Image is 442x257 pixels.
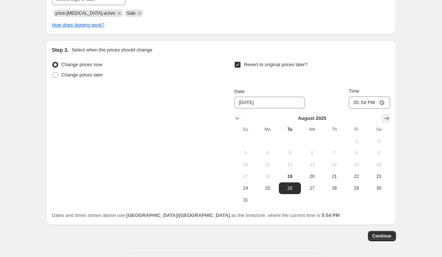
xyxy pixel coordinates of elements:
[348,150,365,156] span: 8
[136,10,143,17] button: Remove Sale
[126,213,230,218] b: [GEOGRAPHIC_DATA]/[GEOGRAPHIC_DATA]
[301,159,323,171] button: Wednesday August 13 2025
[244,62,308,67] span: Revert to original prices later?
[260,126,276,132] span: Mo
[71,46,152,54] p: Select when the prices should change
[237,162,253,168] span: 10
[301,182,323,194] button: Wednesday August 27 2025
[345,182,368,194] button: Friday August 29 2025
[348,162,365,168] span: 15
[257,147,279,159] button: Monday August 4 2025
[52,22,104,28] a: How does tagging work?
[345,147,368,159] button: Friday August 8 2025
[234,159,256,171] button: Sunday August 10 2025
[349,88,359,94] span: Time
[304,174,320,179] span: 20
[349,96,390,109] input: 12:00
[234,147,256,159] button: Sunday August 3 2025
[257,171,279,182] button: Monday August 18 2025
[282,150,298,156] span: 5
[323,124,345,135] th: Thursday
[237,126,253,132] span: Su
[237,185,253,191] span: 24
[234,89,244,94] span: Date
[234,194,256,206] button: Sunday August 31 2025
[345,135,368,147] button: Friday August 1 2025
[52,213,340,218] span: Dates and times shown above use as the timezone, where the current time is
[326,185,342,191] span: 28
[234,97,305,108] input: 8/19/2025
[368,231,396,241] button: Continue
[304,162,320,168] span: 13
[237,197,253,203] span: 31
[260,162,276,168] span: 11
[326,174,342,179] span: 21
[233,113,243,124] button: Show previous month, July 2025
[348,174,365,179] span: 22
[127,11,136,16] span: Sale
[279,182,301,194] button: Tuesday August 26 2025
[257,182,279,194] button: Monday August 25 2025
[234,182,256,194] button: Sunday August 24 2025
[371,174,387,179] span: 23
[345,124,368,135] th: Friday
[368,135,390,147] button: Saturday August 2 2025
[371,162,387,168] span: 16
[323,159,345,171] button: Thursday August 14 2025
[381,113,392,124] button: Show next month, September 2025
[279,159,301,171] button: Tuesday August 12 2025
[368,182,390,194] button: Saturday August 30 2025
[260,174,276,179] span: 18
[282,126,298,132] span: Tu
[257,124,279,135] th: Monday
[301,147,323,159] button: Wednesday August 6 2025
[234,124,256,135] th: Sunday
[282,162,298,168] span: 12
[323,182,345,194] button: Thursday August 28 2025
[279,171,301,182] button: Today Tuesday August 19 2025
[234,171,256,182] button: Sunday August 17 2025
[304,150,320,156] span: 6
[301,171,323,182] button: Wednesday August 20 2025
[322,213,340,218] b: 5:54 PM
[326,150,342,156] span: 7
[260,150,276,156] span: 4
[282,185,298,191] span: 26
[368,159,390,171] button: Saturday August 16 2025
[368,171,390,182] button: Saturday August 23 2025
[326,162,342,168] span: 14
[116,10,123,17] button: Remove price-change-job-active
[237,150,253,156] span: 3
[371,150,387,156] span: 9
[372,233,392,239] span: Continue
[279,147,301,159] button: Tuesday August 5 2025
[348,185,365,191] span: 29
[348,126,365,132] span: Fr
[62,72,103,78] span: Change prices later
[348,138,365,144] span: 1
[52,46,69,54] h2: Step 3.
[279,124,301,135] th: Tuesday
[326,126,342,132] span: Th
[237,174,253,179] span: 17
[371,185,387,191] span: 30
[260,185,276,191] span: 25
[371,126,387,132] span: Sa
[301,124,323,135] th: Wednesday
[368,124,390,135] th: Saturday
[371,138,387,144] span: 2
[304,126,320,132] span: We
[368,147,390,159] button: Saturday August 9 2025
[62,62,102,67] span: Change prices now
[345,171,368,182] button: Friday August 22 2025
[345,159,368,171] button: Friday August 15 2025
[323,147,345,159] button: Thursday August 7 2025
[323,171,345,182] button: Thursday August 21 2025
[282,174,298,179] span: 19
[257,159,279,171] button: Monday August 11 2025
[304,185,320,191] span: 27
[56,11,115,16] span: price-change-job-active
